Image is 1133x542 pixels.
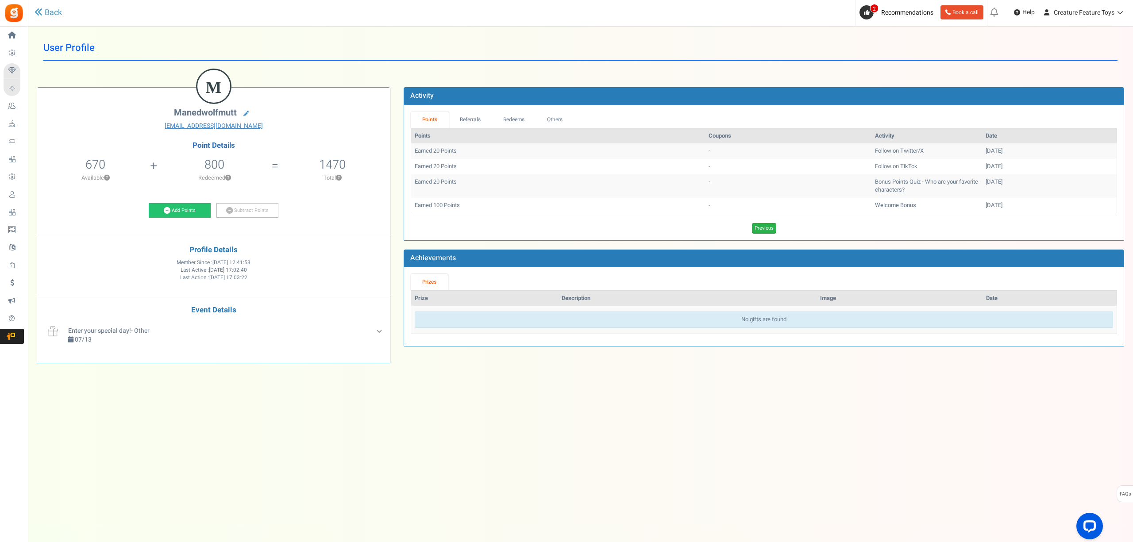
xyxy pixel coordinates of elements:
th: Date [983,291,1117,306]
h5: 800 [204,158,224,171]
th: Date [982,128,1117,144]
span: Member Since : [177,259,250,266]
h4: Point Details [37,142,390,150]
span: 2 [870,4,879,13]
span: Last Action : [180,274,247,281]
span: - Other [68,326,150,335]
td: Earned 20 Points [411,174,705,198]
h4: Profile Details [44,246,383,254]
a: [EMAIL_ADDRESS][DOMAIN_NAME] [44,122,383,131]
span: [DATE] 17:02:40 [209,266,247,274]
a: Book a call [940,5,983,19]
span: [DATE] 12:41:53 [212,259,250,266]
span: 670 [85,156,105,173]
th: Points [411,128,705,144]
p: Available [42,174,150,182]
h5: 1470 [319,158,346,171]
span: Last Active : [181,266,247,274]
a: Add Points [149,203,211,218]
th: Image [817,291,983,306]
div: No gifts are found [415,311,1113,328]
a: Referrals [449,111,492,128]
a: Points [411,111,449,128]
div: [DATE] [986,178,1113,186]
td: Bonus Points Quiz - Who are your favorite characters? [871,174,982,198]
p: Redeemed [158,174,271,182]
td: Welcome Bonus [871,198,982,213]
th: Prize [411,291,558,306]
a: Previous [752,223,776,234]
td: - [705,174,872,198]
a: Help [1010,5,1038,19]
figcaption: M [197,70,230,104]
b: Activity [410,90,434,101]
b: Achievements [410,253,456,263]
th: Description [558,291,817,306]
a: 2 Recommendations [859,5,937,19]
td: Follow on Twitter/X [871,143,982,159]
th: Coupons [705,128,872,144]
td: Follow on TikTok [871,159,982,174]
b: Enter your special day! [68,326,131,335]
td: - [705,159,872,174]
span: 07/13 [75,335,92,344]
td: - [705,143,872,159]
h4: Event Details [44,306,383,315]
a: Prizes [411,274,448,290]
span: manedwolfmutt [174,106,237,119]
td: Earned 100 Points [411,198,705,213]
a: Others [536,111,574,128]
td: Earned 20 Points [411,159,705,174]
span: Recommendations [881,8,933,17]
button: ? [104,175,110,181]
td: - [705,198,872,213]
p: Total [279,174,385,182]
img: Gratisfaction [4,3,24,23]
th: Activity [871,128,982,144]
span: Creature Feature Toys [1054,8,1114,17]
a: Redeems [492,111,536,128]
div: [DATE] [986,147,1113,155]
div: [DATE] [986,201,1113,210]
td: Earned 20 Points [411,143,705,159]
span: [DATE] 17:03:22 [209,274,247,281]
button: ? [225,175,231,181]
button: ? [336,175,342,181]
span: Help [1020,8,1035,17]
a: Subtract Points [216,203,278,218]
h1: User Profile [43,35,1118,61]
div: [DATE] [986,162,1113,171]
span: FAQs [1119,486,1131,503]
